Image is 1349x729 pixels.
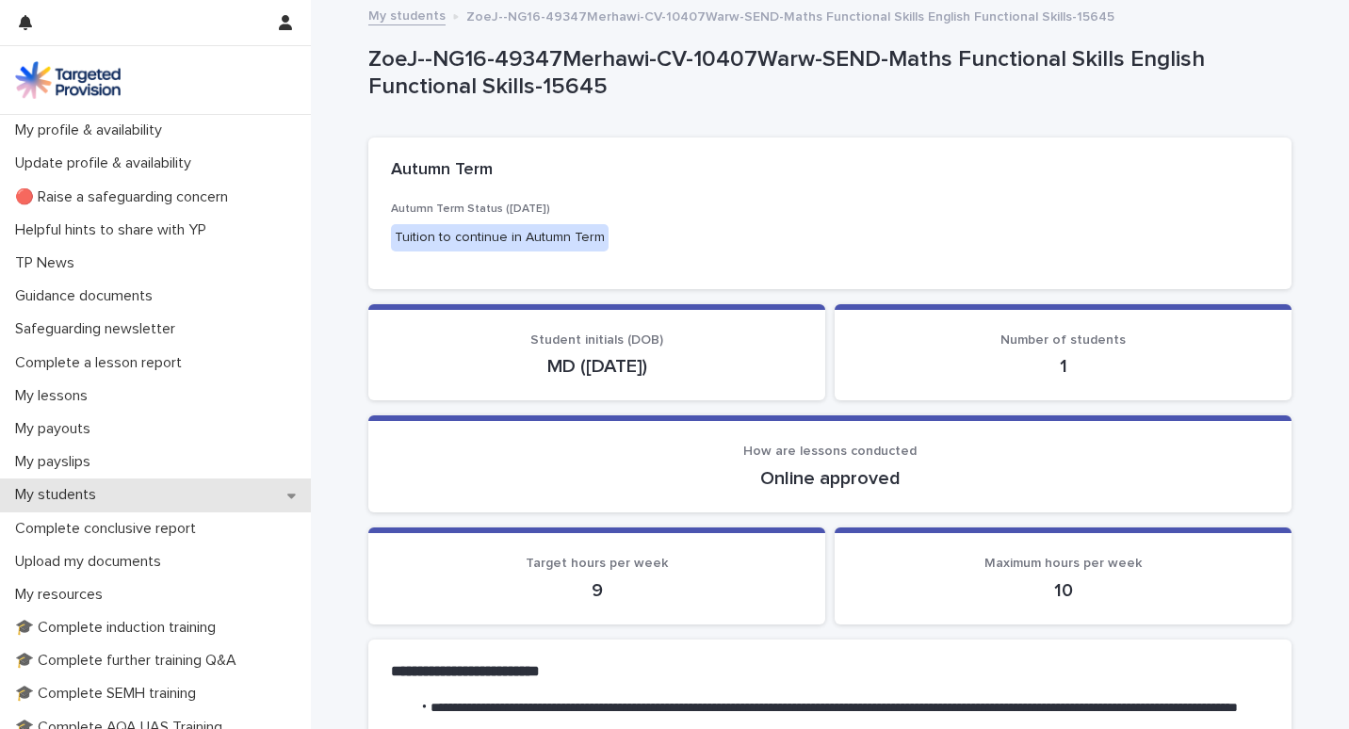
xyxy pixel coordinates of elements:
[8,121,177,139] p: My profile & availability
[8,354,197,372] p: Complete a lesson report
[8,387,103,405] p: My lessons
[391,467,1269,490] p: Online approved
[368,4,446,25] a: My students
[8,619,231,637] p: 🎓 Complete induction training
[8,420,106,438] p: My payouts
[8,486,111,504] p: My students
[391,203,550,215] span: Autumn Term Status ([DATE])
[857,355,1269,378] p: 1
[8,254,89,272] p: TP News
[526,557,668,570] span: Target hours per week
[8,188,243,206] p: 🔴 Raise a safeguarding concern
[8,154,206,172] p: Update profile & availability
[8,685,211,703] p: 🎓 Complete SEMH training
[8,652,252,670] p: 🎓 Complete further training Q&A
[8,553,176,571] p: Upload my documents
[8,320,190,338] p: Safeguarding newsletter
[391,224,609,251] div: Tuition to continue in Autumn Term
[391,579,803,602] p: 9
[8,287,168,305] p: Guidance documents
[8,221,221,239] p: Helpful hints to share with YP
[857,579,1269,602] p: 10
[368,46,1284,101] p: ZoeJ--NG16-49347Merhawi-CV-10407Warw-SEND-Maths Functional Skills English Functional Skills-15645
[8,586,118,604] p: My resources
[984,557,1142,570] span: Maximum hours per week
[8,520,211,538] p: Complete conclusive report
[743,445,917,458] span: How are lessons conducted
[466,5,1114,25] p: ZoeJ--NG16-49347Merhawi-CV-10407Warw-SEND-Maths Functional Skills English Functional Skills-15645
[1000,333,1126,347] span: Number of students
[530,333,663,347] span: Student initials (DOB)
[391,160,493,181] h2: Autumn Term
[8,453,106,471] p: My payslips
[391,355,803,378] p: MD ([DATE])
[15,61,121,99] img: M5nRWzHhSzIhMunXDL62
